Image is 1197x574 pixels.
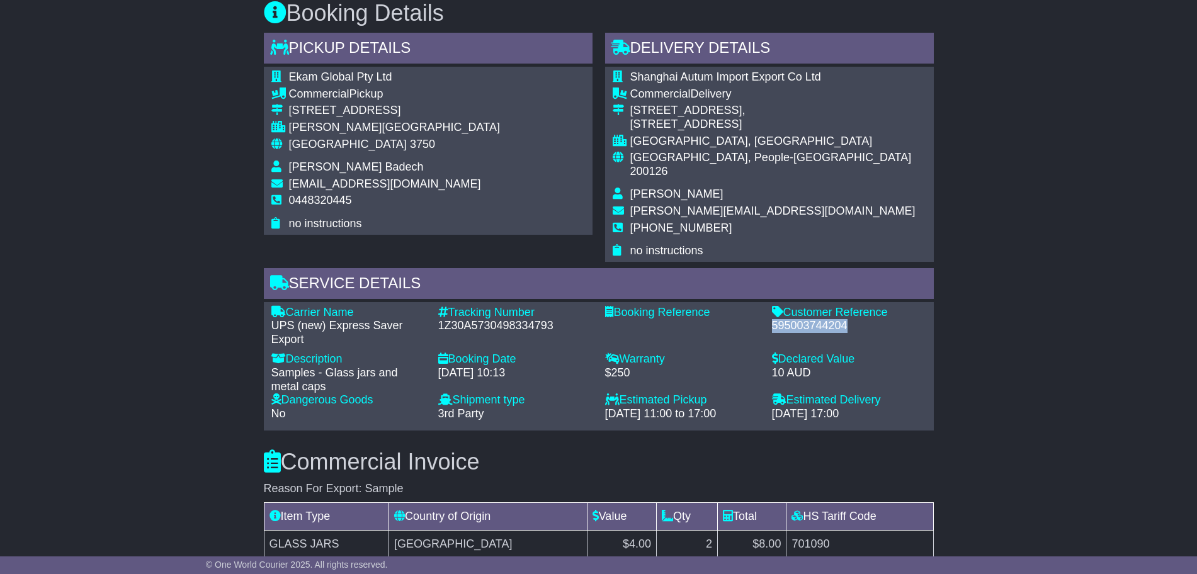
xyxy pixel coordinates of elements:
span: [PERSON_NAME] [630,188,723,200]
span: [GEOGRAPHIC_DATA], People-[GEOGRAPHIC_DATA] [630,151,912,164]
td: 2 [657,530,718,558]
span: [PERSON_NAME] Badech [289,160,424,173]
div: Service Details [264,268,934,302]
div: [GEOGRAPHIC_DATA], [GEOGRAPHIC_DATA] [630,135,926,149]
div: Delivery [630,87,926,101]
td: Total [718,502,786,530]
span: 3rd Party [438,407,484,420]
td: Value [587,502,656,530]
div: Shipment type [438,393,593,407]
div: Samples - Glass jars and metal caps [271,366,426,393]
div: Declared Value [772,352,926,366]
span: [EMAIL_ADDRESS][DOMAIN_NAME] [289,177,481,190]
span: 200126 [630,165,668,177]
div: Pickup Details [264,33,593,67]
h3: Booking Details [264,1,934,26]
td: 701090 [786,530,933,558]
div: Reason For Export: Sample [264,482,934,496]
div: [DATE] 10:13 [438,366,593,380]
td: Country of Origin [389,502,587,530]
td: Qty [657,502,718,530]
span: Ekam Global Pty Ltd [289,70,392,83]
span: Commercial [630,87,691,100]
div: [DATE] 11:00 to 17:00 [605,407,759,421]
span: [GEOGRAPHIC_DATA] [289,138,407,150]
td: HS Tariff Code [786,502,933,530]
div: Customer Reference [772,306,926,320]
td: $8.00 [718,530,786,558]
div: Delivery Details [605,33,934,67]
span: © One World Courier 2025. All rights reserved. [206,560,388,570]
div: 10 AUD [772,366,926,380]
div: Estimated Delivery [772,393,926,407]
div: Booking Reference [605,306,759,320]
div: [STREET_ADDRESS], [630,104,926,118]
span: [PERSON_NAME][EMAIL_ADDRESS][DOMAIN_NAME] [630,205,916,217]
span: No [271,407,286,420]
div: [DATE] 17:00 [772,407,926,421]
div: 1Z30A5730498334793 [438,319,593,333]
div: [STREET_ADDRESS] [630,118,926,132]
div: Carrier Name [271,306,426,320]
div: $250 [605,366,759,380]
div: [PERSON_NAME][GEOGRAPHIC_DATA] [289,121,500,135]
div: Estimated Pickup [605,393,759,407]
span: 0448320445 [289,194,352,206]
td: GLASS JARS [264,530,389,558]
div: Pickup [289,87,500,101]
div: 595003744204 [772,319,926,333]
div: Description [271,352,426,366]
div: Warranty [605,352,759,366]
div: Booking Date [438,352,593,366]
span: Commercial [289,87,349,100]
span: no instructions [630,244,703,257]
span: [PHONE_NUMBER] [630,222,732,234]
td: [GEOGRAPHIC_DATA] [389,530,587,558]
span: no instructions [289,217,362,230]
div: [STREET_ADDRESS] [289,104,500,118]
td: Item Type [264,502,389,530]
h3: Commercial Invoice [264,449,934,475]
td: $4.00 [587,530,656,558]
div: Tracking Number [438,306,593,320]
span: Shanghai Autum Import Export Co Ltd [630,70,821,83]
div: UPS (new) Express Saver Export [271,319,426,346]
span: 3750 [410,138,435,150]
div: Dangerous Goods [271,393,426,407]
